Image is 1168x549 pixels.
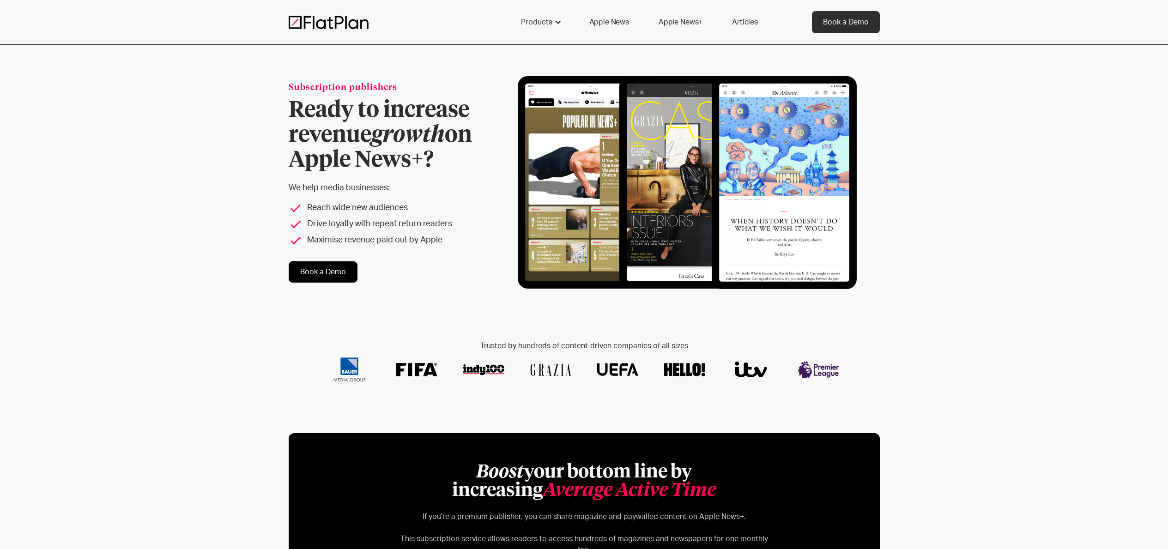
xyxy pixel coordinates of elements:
a: Book a Demo [812,11,880,33]
h2: your bottom line by increasing [395,463,774,500]
li: Drive loyalty with repeat return readers [289,218,502,230]
li: Reach wide new audiences [289,202,502,214]
em: Average Active Time [543,482,716,500]
a: Apple News+ [648,11,714,33]
a: Book a Demo [289,261,357,283]
em: growth [371,124,445,146]
div: Book a Demo [823,17,869,28]
p: We help media businesses: [289,182,502,194]
div: Products [521,17,552,28]
h1: Ready to increase revenue on Apple News+? [289,98,502,173]
a: Apple News [578,11,640,33]
div: Subscription publishers [289,82,502,94]
h2: Trusted by hundreds of content-driven companies of all sizes [318,342,850,350]
em: Boost [476,463,524,482]
li: Maximise revenue paid out by Apple [289,234,502,247]
a: Articles [721,11,769,33]
div: Products [510,11,571,33]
